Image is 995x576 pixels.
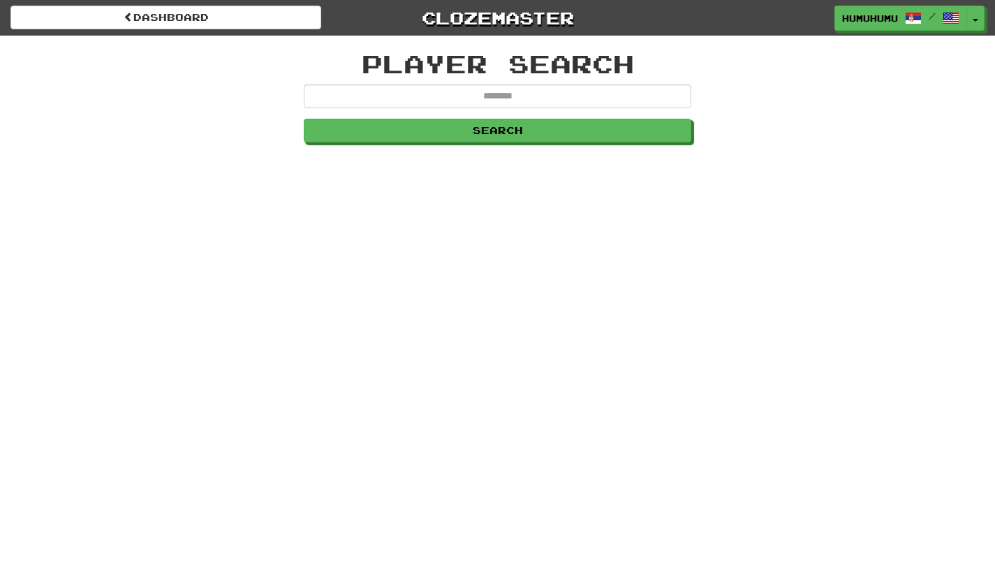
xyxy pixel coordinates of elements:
h1: Player Search [304,50,691,77]
span: humuhumu [842,12,898,24]
span: / [929,11,936,21]
a: Clozemaster [342,6,653,30]
a: dashboard [10,6,321,29]
a: humuhumu / [834,6,967,31]
button: Search [304,119,691,142]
